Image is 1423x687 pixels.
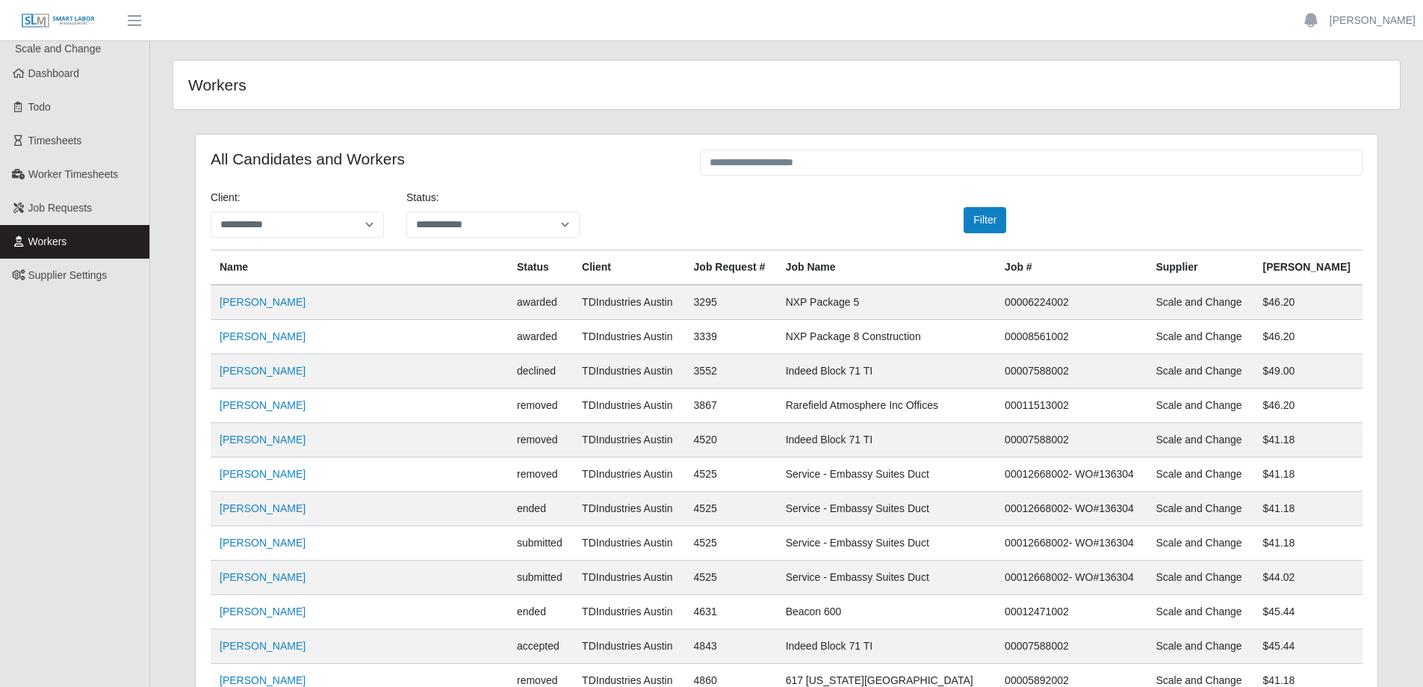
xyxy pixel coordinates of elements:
span: Scale and Change [15,43,101,55]
a: [PERSON_NAME] [220,640,306,652]
td: Scale and Change [1147,526,1253,561]
td: 3867 [685,389,777,423]
td: submitted [508,561,573,595]
td: TDIndustries Austin [573,389,684,423]
td: $41.18 [1254,526,1362,561]
a: [PERSON_NAME] [220,296,306,308]
td: declined [508,354,573,389]
span: Todo [28,101,51,113]
td: TDIndustries Austin [573,492,684,526]
td: 4843 [685,629,777,664]
td: Indeed Block 71 TI [777,354,996,389]
td: 4631 [685,595,777,629]
td: removed [508,423,573,458]
td: $45.44 [1254,629,1362,664]
td: $46.20 [1254,389,1362,423]
label: Client: [211,190,241,206]
td: TDIndustries Austin [573,629,684,664]
td: Scale and Change [1147,389,1253,423]
td: $41.18 [1254,423,1362,458]
td: Service - Embassy Suites Duct [777,458,996,492]
a: [PERSON_NAME] [220,502,306,514]
a: [PERSON_NAME] [220,571,306,583]
td: Scale and Change [1147,285,1253,320]
td: removed [508,389,573,423]
td: TDIndustries Austin [573,285,684,320]
img: SLM Logo [21,13,96,29]
td: 3295 [685,285,777,320]
td: 00007588002 [996,354,1147,389]
a: [PERSON_NAME] [220,365,306,377]
th: Supplier [1147,250,1253,286]
th: Job # [996,250,1147,286]
td: $44.02 [1254,561,1362,595]
td: Service - Embassy Suites Duct [777,526,996,561]
td: Scale and Change [1147,492,1253,526]
th: Client [573,250,684,286]
td: 00006224002 [996,285,1147,320]
span: Supplier Settings [28,269,108,281]
td: 00012668002- WO#136304 [996,561,1147,595]
span: Timesheets [28,135,82,147]
td: TDIndustries Austin [573,595,684,629]
th: [PERSON_NAME] [1254,250,1362,286]
a: [PERSON_NAME] [220,330,306,342]
a: [PERSON_NAME] [220,399,306,411]
td: TDIndustries Austin [573,423,684,458]
td: 00008561002 [996,320,1147,354]
td: $41.18 [1254,458,1362,492]
td: TDIndustries Austin [573,526,684,561]
a: [PERSON_NAME] [220,606,306,617]
td: Indeed Block 71 TI [777,629,996,664]
a: [PERSON_NAME] [220,537,306,549]
td: ended [508,492,573,526]
td: $46.20 [1254,320,1362,354]
td: Indeed Block 71 TI [777,423,996,458]
button: Filter [964,207,1006,233]
th: Status [508,250,573,286]
td: Scale and Change [1147,458,1253,492]
a: [PERSON_NAME] [220,434,306,446]
td: awarded [508,320,573,354]
td: $46.20 [1254,285,1362,320]
td: 00007588002 [996,423,1147,458]
td: 4520 [685,423,777,458]
td: Scale and Change [1147,561,1253,595]
td: accepted [508,629,573,664]
h4: All Candidates and Workers [211,150,678,168]
td: NXP Package 5 [777,285,996,320]
th: Job Name [777,250,996,286]
td: 4525 [685,561,777,595]
td: Rarefield Atmosphere Inc Offices [777,389,996,423]
td: TDIndustries Austin [573,458,684,492]
td: 00007588002 [996,629,1147,664]
td: $41.18 [1254,492,1362,526]
td: 3339 [685,320,777,354]
td: Scale and Change [1147,354,1253,389]
td: $49.00 [1254,354,1362,389]
td: 4525 [685,492,777,526]
td: Scale and Change [1147,595,1253,629]
td: 00012471002 [996,595,1147,629]
td: 4525 [685,458,777,492]
th: Name [211,250,508,286]
td: TDIndustries Austin [573,320,684,354]
td: TDIndustries Austin [573,561,684,595]
th: Job Request # [685,250,777,286]
td: ended [508,595,573,629]
td: submitted [508,526,573,561]
td: removed [508,458,573,492]
td: Scale and Change [1147,629,1253,664]
td: Beacon 600 [777,595,996,629]
span: Job Requests [28,202,93,214]
td: 00011513002 [996,389,1147,423]
td: TDIndustries Austin [573,354,684,389]
td: 00012668002- WO#136304 [996,458,1147,492]
a: [PERSON_NAME] [220,674,306,686]
td: Scale and Change [1147,423,1253,458]
h4: Workers [188,76,674,94]
span: Workers [28,235,67,247]
td: 4525 [685,526,777,561]
td: 00012668002- WO#136304 [996,526,1147,561]
td: NXP Package 8 Construction [777,320,996,354]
